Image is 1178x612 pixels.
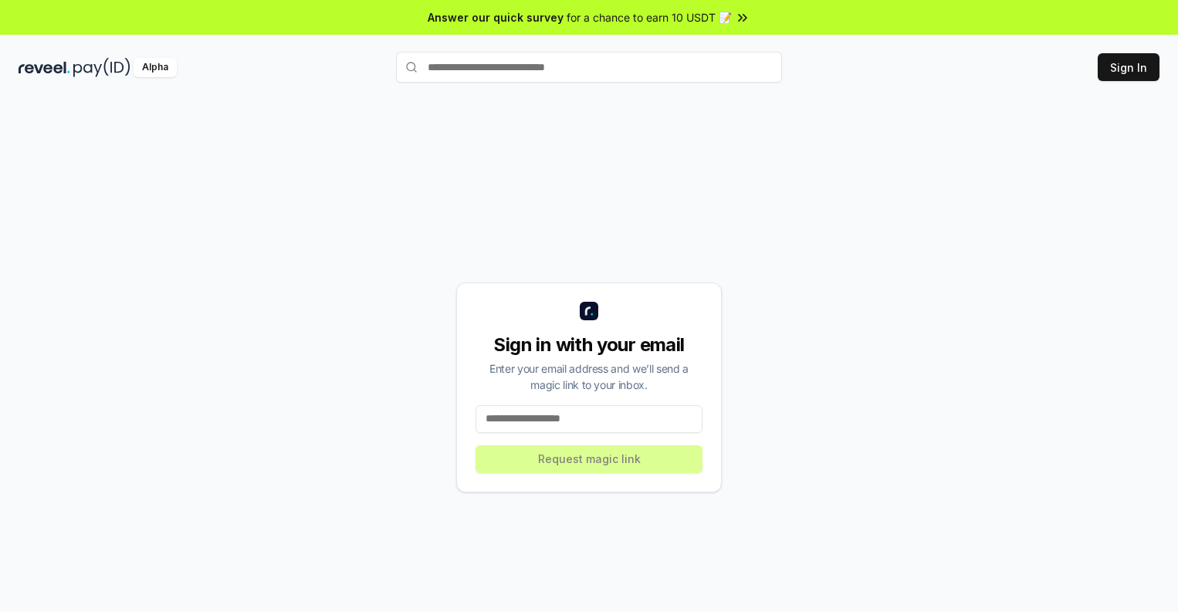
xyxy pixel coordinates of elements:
[476,360,702,393] div: Enter your email address and we’ll send a magic link to your inbox.
[567,9,732,25] span: for a chance to earn 10 USDT 📝
[476,333,702,357] div: Sign in with your email
[134,58,177,77] div: Alpha
[73,58,130,77] img: pay_id
[580,302,598,320] img: logo_small
[428,9,564,25] span: Answer our quick survey
[1098,53,1159,81] button: Sign In
[19,58,70,77] img: reveel_dark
